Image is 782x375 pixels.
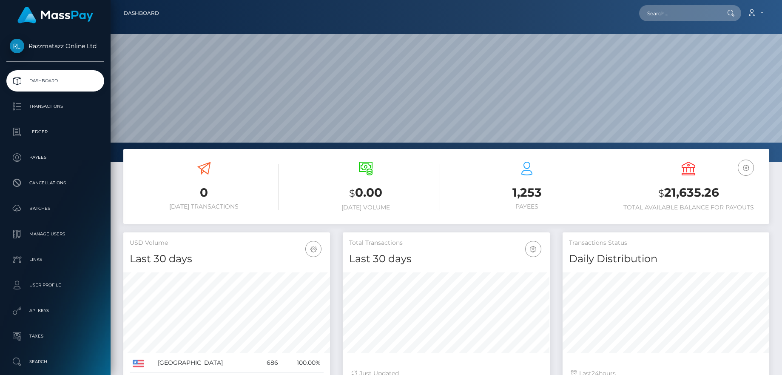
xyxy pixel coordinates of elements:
[291,184,440,202] h3: 0.00
[130,252,324,266] h4: Last 30 days
[130,239,324,247] h5: USD Volume
[349,187,355,199] small: $
[133,360,144,367] img: US.png
[6,198,104,219] a: Batches
[124,4,159,22] a: Dashboard
[6,223,104,245] a: Manage Users
[10,279,101,292] p: User Profile
[130,203,279,210] h6: [DATE] Transactions
[453,184,602,201] h3: 1,253
[6,275,104,296] a: User Profile
[453,203,602,210] h6: Payees
[17,7,93,23] img: MassPay Logo
[10,355,101,368] p: Search
[10,100,101,113] p: Transactions
[6,326,104,347] a: Taxes
[614,204,763,211] h6: Total Available Balance for Payouts
[281,353,324,373] td: 100.00%
[10,74,101,87] p: Dashboard
[10,202,101,215] p: Batches
[6,351,104,372] a: Search
[6,249,104,270] a: Links
[10,126,101,138] p: Ledger
[639,5,719,21] input: Search...
[349,252,543,266] h4: Last 30 days
[291,204,440,211] h6: [DATE] Volume
[10,228,101,240] p: Manage Users
[6,147,104,168] a: Payees
[10,177,101,189] p: Cancellations
[349,239,543,247] h5: Total Transactions
[6,121,104,143] a: Ledger
[10,151,101,164] p: Payees
[256,353,282,373] td: 686
[658,187,664,199] small: $
[6,42,104,50] span: Razzmatazz Online Ltd
[614,184,763,202] h3: 21,635.26
[569,239,763,247] h5: Transactions Status
[569,252,763,266] h4: Daily Distribution
[10,304,101,317] p: API Keys
[10,330,101,343] p: Taxes
[6,96,104,117] a: Transactions
[10,39,24,53] img: Razzmatazz Online Ltd
[6,172,104,194] a: Cancellations
[10,253,101,266] p: Links
[130,184,279,201] h3: 0
[6,300,104,321] a: API Keys
[155,353,256,373] td: [GEOGRAPHIC_DATA]
[6,70,104,92] a: Dashboard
